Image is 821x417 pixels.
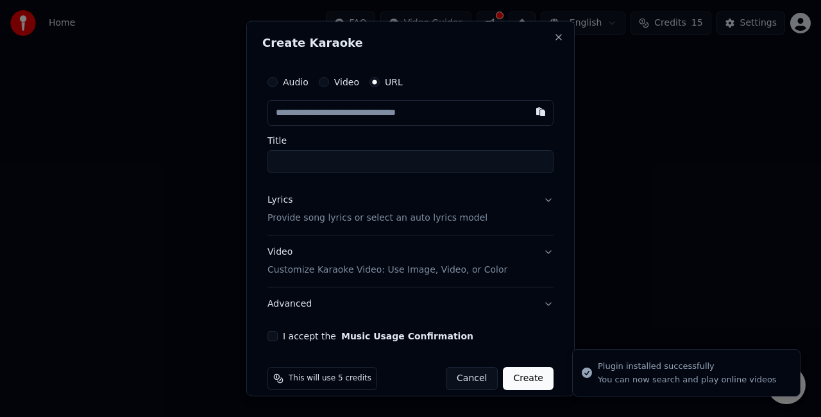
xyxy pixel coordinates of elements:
[267,183,554,235] button: LyricsProvide song lyrics or select an auto lyrics model
[283,78,309,87] label: Audio
[267,194,292,207] div: Lyrics
[289,373,371,383] span: This will use 5 credits
[283,331,473,340] label: I accept the
[385,78,403,87] label: URL
[267,263,507,276] p: Customize Karaoke Video: Use Image, Video, or Color
[267,287,554,320] button: Advanced
[267,136,554,145] label: Title
[267,235,554,286] button: VideoCustomize Karaoke Video: Use Image, Video, or Color
[262,37,559,49] h2: Create Karaoke
[341,331,473,340] button: I accept the
[267,211,487,224] p: Provide song lyrics or select an auto lyrics model
[334,78,359,87] label: Video
[267,245,507,276] div: Video
[503,366,554,389] button: Create
[446,366,498,389] button: Cancel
